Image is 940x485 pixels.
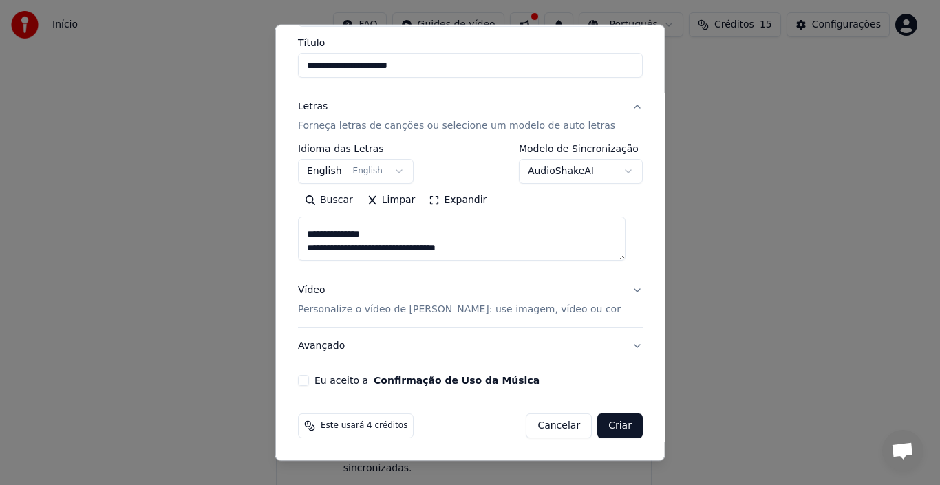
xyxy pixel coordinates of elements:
[298,189,360,211] button: Buscar
[298,144,643,272] div: LetrasForneça letras de canções ou selecione um modelo de auto letras
[374,376,540,385] button: Eu aceito a
[298,303,621,316] p: Personalize o vídeo de [PERSON_NAME]: use imagem, vídeo ou cor
[298,144,414,153] label: Idioma das Letras
[526,413,592,438] button: Cancelar
[359,189,422,211] button: Limpar
[422,189,493,211] button: Expandir
[298,89,643,144] button: LetrasForneça letras de canções ou selecione um modelo de auto letras
[298,38,643,47] label: Título
[298,272,643,327] button: VídeoPersonalize o vídeo de [PERSON_NAME]: use imagem, vídeo ou cor
[298,119,615,133] p: Forneça letras de canções ou selecione um modelo de auto letras
[298,328,643,364] button: Avançado
[298,283,621,316] div: Vídeo
[298,100,328,114] div: Letras
[321,420,407,431] span: Este usará 4 créditos
[314,376,540,385] label: Eu aceito a
[518,144,642,153] label: Modelo de Sincronização
[597,413,643,438] button: Criar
